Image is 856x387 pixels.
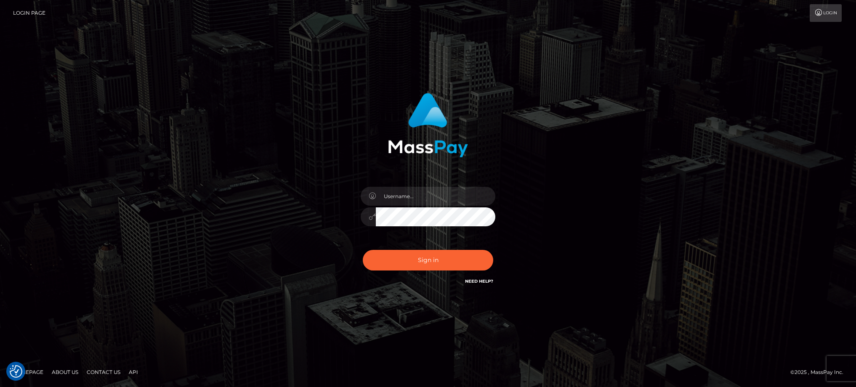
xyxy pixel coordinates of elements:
a: Homepage [9,366,47,379]
a: Login [810,4,842,22]
img: MassPay Login [388,93,468,157]
img: Revisit consent button [10,365,22,378]
a: API [125,366,141,379]
a: About Us [48,366,82,379]
a: Contact Us [83,366,124,379]
button: Sign in [363,250,493,270]
input: Username... [376,187,495,206]
button: Consent Preferences [10,365,22,378]
a: Need Help? [465,278,493,284]
div: © 2025 , MassPay Inc. [790,368,850,377]
a: Login Page [13,4,45,22]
